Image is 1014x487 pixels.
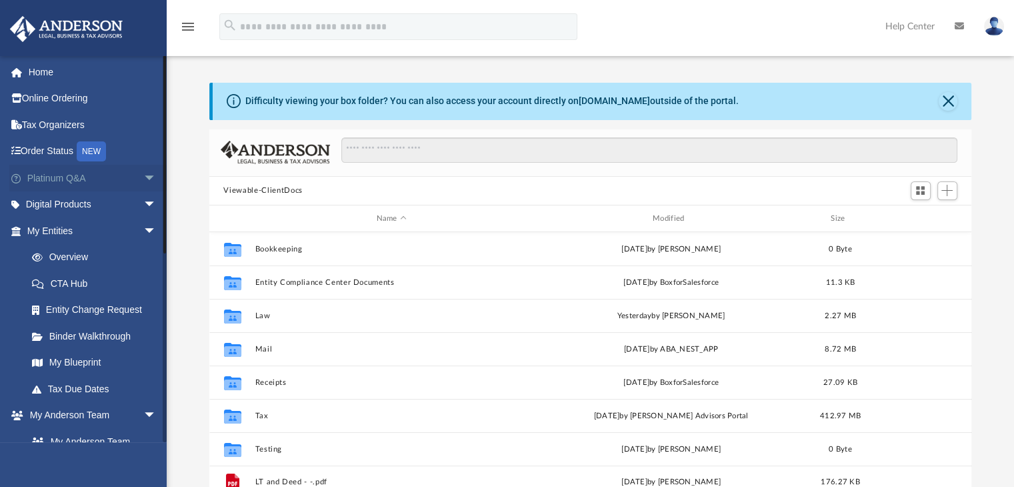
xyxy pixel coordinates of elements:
[143,402,170,430] span: arrow_drop_down
[823,379,857,386] span: 27.09 KB
[9,165,177,191] a: Platinum Q&Aarrow_drop_down
[143,217,170,245] span: arrow_drop_down
[534,277,807,289] div: [DATE] by BoxforSalesforce
[245,94,739,108] div: Difficulty viewing your box folder? You can also access your account directly on outside of the p...
[829,246,852,253] span: 0 Byte
[9,138,177,165] a: Order StatusNEW
[143,191,170,219] span: arrow_drop_down
[255,445,528,454] button: Testing
[534,410,807,422] div: [DATE] by [PERSON_NAME] Advisors Portal
[939,92,957,111] button: Close
[19,376,177,402] a: Tax Due Dates
[9,217,177,244] a: My Entitiesarrow_drop_down
[825,346,856,353] span: 8.72 MB
[19,270,177,297] a: CTA Hub
[180,19,196,35] i: menu
[19,323,177,350] a: Binder Walkthrough
[77,141,106,161] div: NEW
[255,412,528,420] button: Tax
[9,191,177,218] a: Digital Productsarrow_drop_down
[255,245,528,254] button: Bookkeeping
[821,479,859,486] span: 176.27 KB
[813,213,867,225] div: Size
[143,165,170,192] span: arrow_drop_down
[254,213,528,225] div: Name
[255,312,528,320] button: Law
[825,279,855,286] span: 11.3 KB
[223,185,302,197] button: Viewable-ClientDocs
[255,345,528,354] button: Mail
[6,16,127,42] img: Anderson Advisors Platinum Portal
[255,278,528,287] button: Entity Compliance Center Documents
[534,344,807,356] div: [DATE] by ABA_NEST_APP
[255,478,528,487] button: LT and Deed - -.pdf
[819,412,860,420] span: 412.97 MB
[19,350,170,376] a: My Blueprint
[534,444,807,456] div: [DATE] by [PERSON_NAME]
[19,297,177,324] a: Entity Change Request
[911,181,931,200] button: Switch to Grid View
[534,213,808,225] div: Modified
[579,95,650,106] a: [DOMAIN_NAME]
[829,446,852,453] span: 0 Byte
[534,310,807,322] div: by [PERSON_NAME]
[873,213,966,225] div: id
[19,428,163,455] a: My Anderson Team
[9,59,177,85] a: Home
[215,213,248,225] div: id
[341,137,957,163] input: Search files and folders
[223,18,237,33] i: search
[534,243,807,256] div: [DATE] by [PERSON_NAME]
[984,17,1004,36] img: User Pic
[255,378,528,387] button: Receipts
[9,402,170,429] a: My Anderson Teamarrow_drop_down
[19,244,177,271] a: Overview
[825,312,856,320] span: 2.27 MB
[9,85,177,112] a: Online Ordering
[534,377,807,389] div: [DATE] by BoxforSalesforce
[937,181,957,200] button: Add
[180,25,196,35] a: menu
[9,111,177,138] a: Tax Organizers
[617,312,651,320] span: yesterday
